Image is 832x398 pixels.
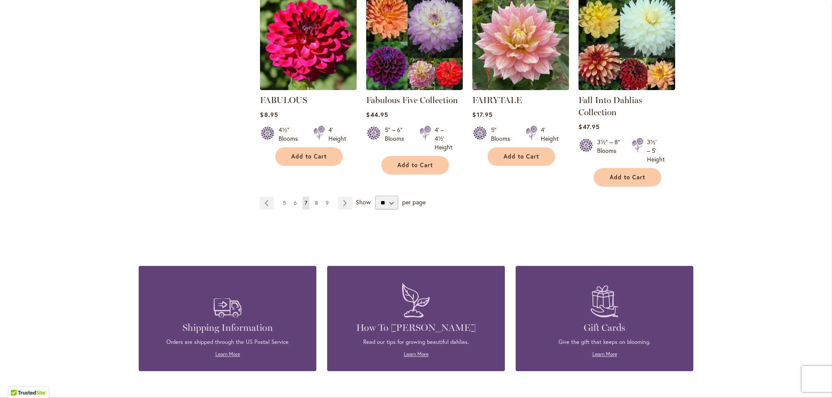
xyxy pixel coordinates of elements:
a: Fairytale [472,84,569,92]
div: 3½" – 8" Blooms [597,138,621,164]
div: 4' – 4½' Height [435,126,452,152]
span: Add to Cart [291,153,327,160]
span: $44.95 [366,110,388,119]
h4: Gift Cards [529,322,680,334]
a: Fall Into Dahlias Collection [578,95,642,117]
span: 6 [294,200,297,206]
iframe: Launch Accessibility Center [6,367,31,392]
div: 5" – 6" Blooms [385,126,409,152]
button: Add to Cart [275,147,343,166]
a: 6 [292,197,299,210]
p: Read our tips for growing beautiful dahlias. [340,338,492,346]
span: 5 [283,200,286,206]
p: Orders are shipped through the US Postal Service [152,338,303,346]
div: 4½" Blooms [279,126,303,143]
span: Show [356,198,370,206]
span: Add to Cart [504,153,539,160]
a: Learn More [215,351,240,357]
a: Fabulous Five Collection [366,95,458,105]
a: FABULOUS [260,95,307,105]
div: 4' Height [541,126,559,143]
a: Learn More [592,351,617,357]
a: 5 [281,197,288,210]
span: per page [402,198,426,206]
a: FABULOUS [260,84,357,92]
span: 8 [315,200,318,206]
button: Add to Cart [487,147,555,166]
div: 4' Height [328,126,346,143]
h4: Shipping Information [152,322,303,334]
span: Add to Cart [610,174,645,181]
span: Add to Cart [397,162,433,169]
a: 8 [313,197,320,210]
span: $8.95 [260,110,278,119]
h4: How To [PERSON_NAME] [340,322,492,334]
a: FAIRYTALE [472,95,522,105]
p: Give the gift that keeps on blooming. [529,338,680,346]
button: Add to Cart [594,168,661,187]
div: 3½' – 5' Height [647,138,665,164]
a: Fall Into Dahlias Collection [578,84,675,92]
span: 7 [305,200,307,206]
span: $47.95 [578,123,599,131]
button: Add to Cart [381,156,449,175]
span: $17.95 [472,110,492,119]
a: Fabulous Five Collection [366,84,463,92]
span: 9 [326,200,329,206]
a: Learn More [404,351,429,357]
div: 5" Blooms [491,126,515,143]
a: 9 [324,197,331,210]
